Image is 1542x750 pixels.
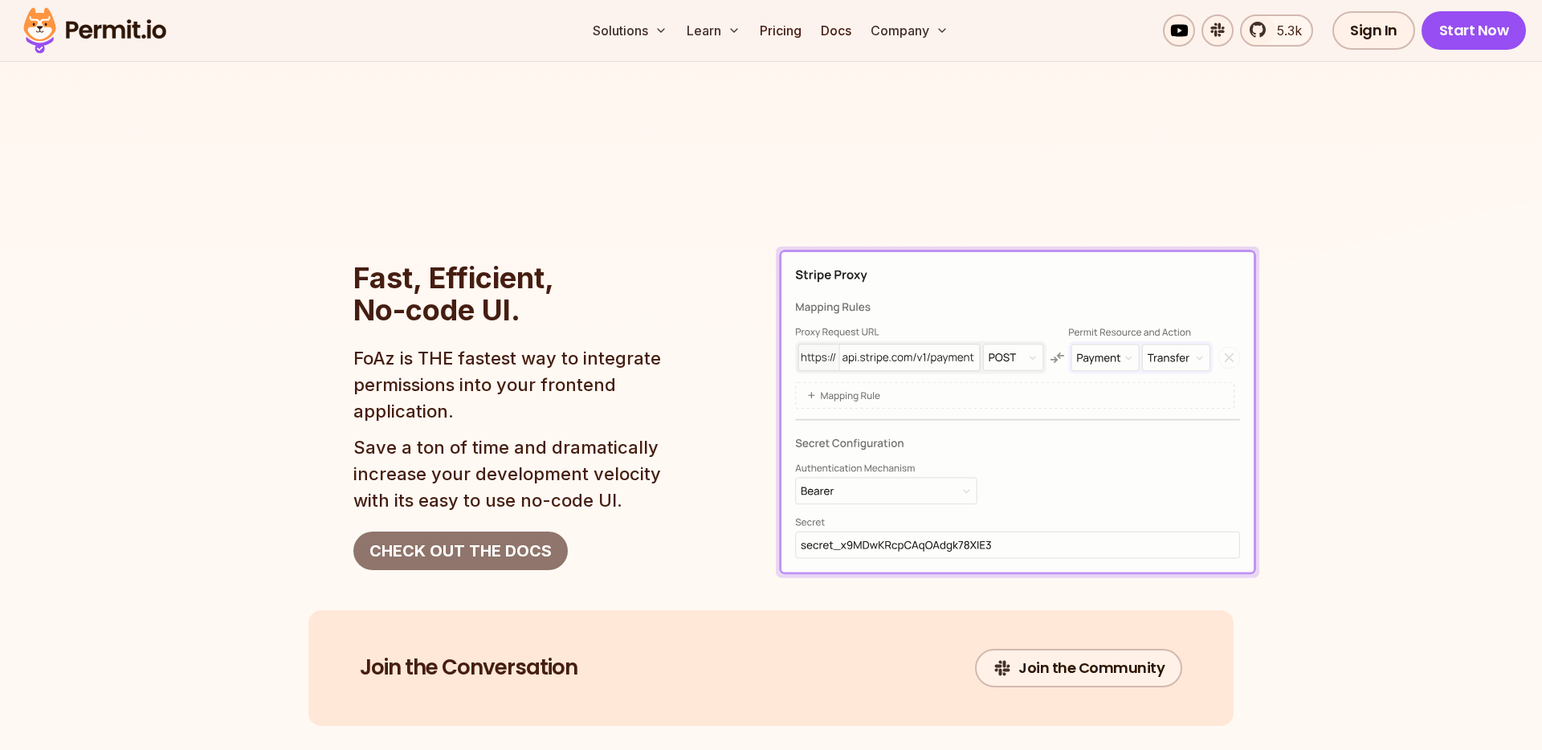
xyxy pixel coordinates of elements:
[814,14,858,47] a: Docs
[360,654,577,683] h2: Join the Conversation
[680,14,747,47] button: Learn
[1240,14,1313,47] a: 5.3k
[975,649,1182,687] a: Join the Community
[16,3,173,58] img: Permit logo
[353,345,704,425] p: FoAz is THE fastest way to integrate permissions into your frontend application.
[586,14,674,47] button: Solutions
[753,14,808,47] a: Pricing
[353,532,568,570] a: CHECK OUT THE DOCS
[1267,21,1302,40] span: 5.3k
[1422,11,1527,50] a: Start Now
[353,262,712,326] h2: Fast, Efficient, No-code UI.
[353,434,662,514] p: Save a ton of time and dramatically increase your development velocity with its easy to use no-co...
[1332,11,1415,50] a: Sign In
[864,14,955,47] button: Company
